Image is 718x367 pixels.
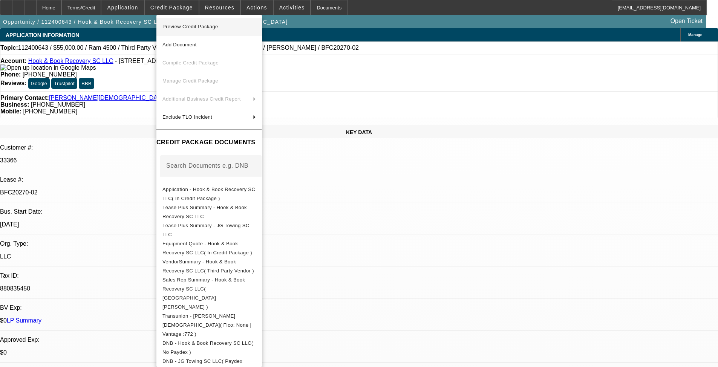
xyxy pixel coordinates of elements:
[162,340,253,355] span: DNB - Hook & Book Recovery SC LLC( No Paydex )
[162,42,197,47] span: Add Document
[156,257,262,275] button: VendorSummary - Hook & Book Recovery SC LLC( Third Party Vendor )
[162,223,250,237] span: Lease Plus Summary - JG Towing SC LLC
[156,275,262,312] button: Sales Rep Summary - Hook & Book Recovery SC LLC( Haraden, Amanda )
[162,277,245,310] span: Sales Rep Summary - Hook & Book Recovery SC LLC( [GEOGRAPHIC_DATA][PERSON_NAME] )
[156,221,262,239] button: Lease Plus Summary - JG Towing SC LLC
[166,162,248,169] mat-label: Search Documents e.g. DNB
[162,241,252,255] span: Equipment Quote - Hook & Book Recovery SC LLC( In Credit Package )
[156,312,262,339] button: Transunion - Gentile, Jesus( Fico: None | Vantage :772 )
[162,205,247,219] span: Lease Plus Summary - Hook & Book Recovery SC LLC
[162,313,251,337] span: Transunion - [PERSON_NAME][DEMOGRAPHIC_DATA]( Fico: None | Vantage :772 )
[156,239,262,257] button: Equipment Quote - Hook & Book Recovery SC LLC( In Credit Package )
[156,185,262,203] button: Application - Hook & Book Recovery SC LLC( In Credit Package )
[156,339,262,357] button: DNB - Hook & Book Recovery SC LLC( No Paydex )
[156,138,262,147] h4: CREDIT PACKAGE DOCUMENTS
[156,203,262,221] button: Lease Plus Summary - Hook & Book Recovery SC LLC
[162,114,212,120] span: Exclude TLO Incident
[162,259,254,274] span: VendorSummary - Hook & Book Recovery SC LLC( Third Party Vendor )
[162,24,218,29] span: Preview Credit Package
[162,187,255,201] span: Application - Hook & Book Recovery SC LLC( In Credit Package )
